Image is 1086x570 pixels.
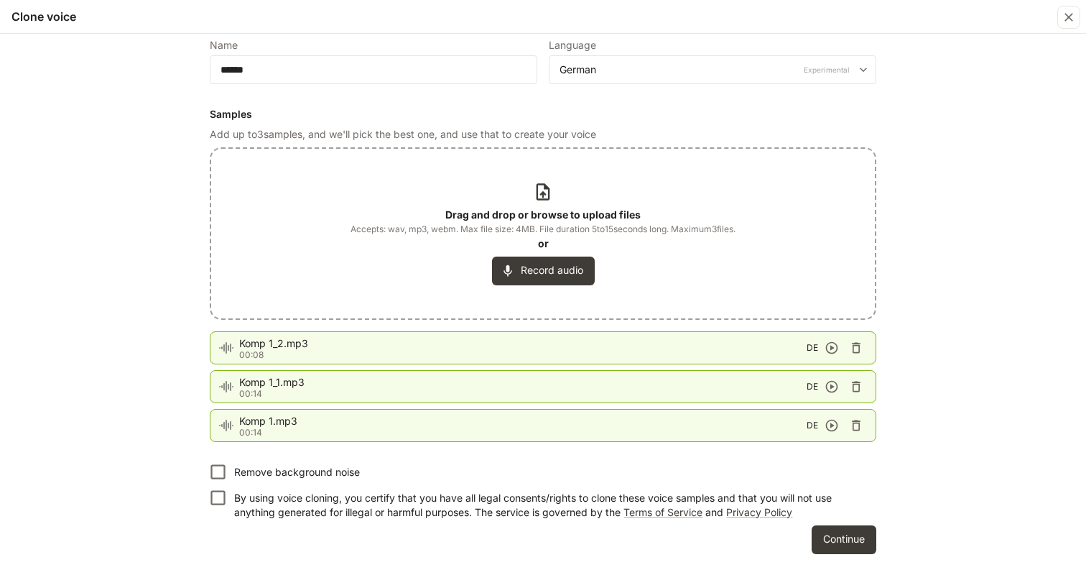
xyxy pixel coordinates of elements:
[351,222,735,236] span: Accepts: wav, mp3, webm. Max file size: 4MB. File duration 5 to 15 seconds long. Maximum 3 files.
[538,237,549,249] b: or
[239,428,807,437] p: 00:14
[445,208,641,221] b: Drag and drop or browse to upload files
[234,465,360,479] p: Remove background noise
[11,9,76,24] h5: Clone voice
[623,506,702,518] a: Terms of Service
[492,257,595,285] button: Record audio
[549,63,876,77] div: GermanExperimental
[801,63,853,76] p: Experimental
[239,414,807,428] span: Komp 1.mp3
[239,375,807,390] span: Komp 1_1.mp3
[812,525,876,554] button: Continue
[549,40,596,50] p: Language
[210,40,238,50] p: Name
[807,341,818,355] span: DE
[239,336,807,351] span: Komp 1_2.mp3
[239,390,807,398] p: 00:14
[560,63,853,77] div: German
[234,491,865,520] p: By using voice cloning, you certify that you have all legal consents/rights to clone these voice ...
[210,107,876,121] h6: Samples
[807,380,818,394] span: DE
[210,127,876,142] p: Add up to 3 samples, and we'll pick the best one, and use that to create your voice
[807,418,818,433] span: DE
[726,506,792,518] a: Privacy Policy
[239,351,807,359] p: 00:08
